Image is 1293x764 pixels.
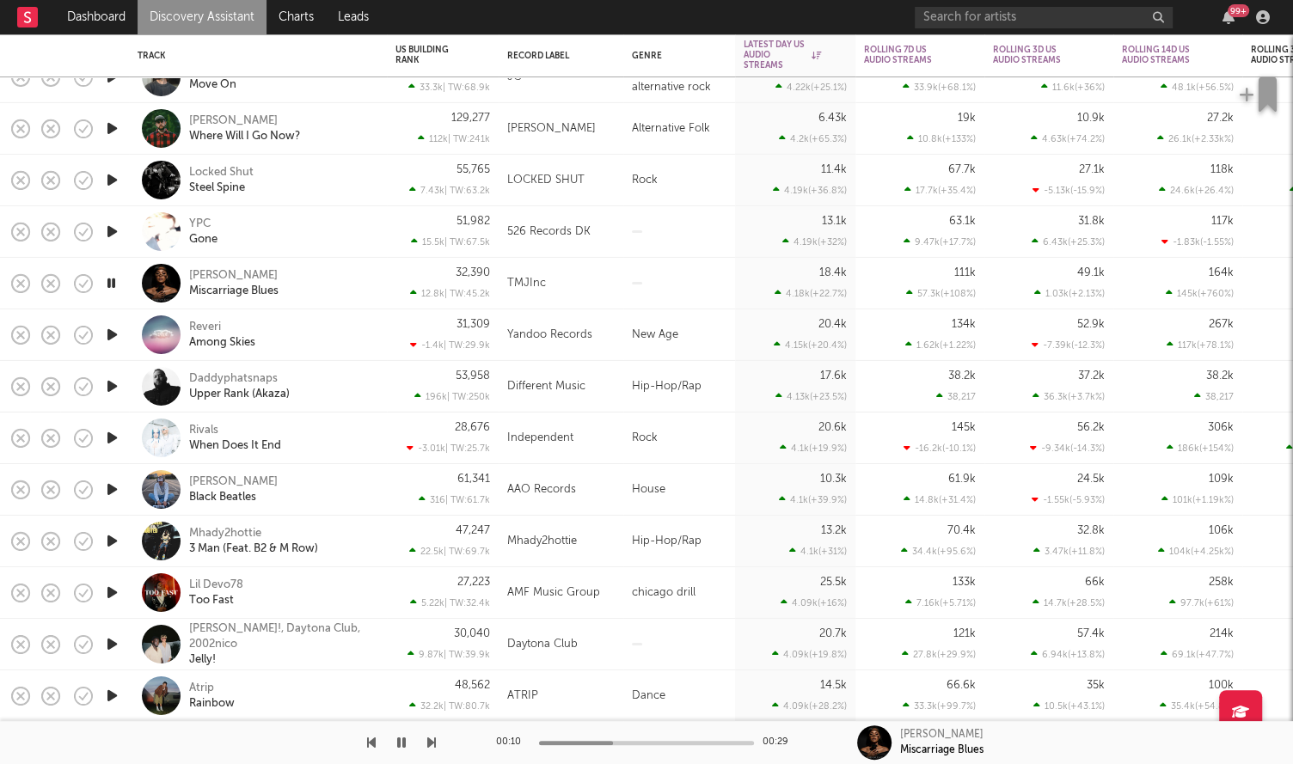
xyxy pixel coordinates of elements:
[457,577,490,588] div: 27,223
[952,319,976,330] div: 134k
[189,437,281,453] div: When Does It End
[456,267,490,278] div: 32,390
[772,700,847,712] div: 4.09k ( +28.2 % )
[779,494,847,505] div: 4.1k ( +39.9 % )
[1077,267,1105,278] div: 49.1k
[189,680,214,695] a: Atrip
[782,236,847,248] div: 4.19k ( +32 % )
[1161,236,1234,248] div: -1.83k ( -1.55 % )
[1209,680,1234,691] div: 100k
[822,216,847,227] div: 13.1k
[395,185,490,196] div: 7.43k | TW: 63.2k
[395,288,490,299] div: 12.8k | TW: 45.2k
[189,334,255,350] a: Among Skies
[1194,391,1234,402] div: 38,217
[395,82,490,93] div: 33.3k | TW: 68.9k
[189,319,221,334] a: Reveri
[1157,133,1234,144] div: 26.1k ( +2.33k % )
[953,577,976,588] div: 133k
[936,391,976,402] div: 38,217
[189,283,279,298] a: Miscarriage Blues
[507,51,589,61] div: Record Label
[189,651,216,667] a: Jelly!
[457,319,490,330] div: 31,309
[1167,339,1234,351] div: 117k ( +78.1 % )
[904,494,976,505] div: 14.8k ( +31.4 % )
[189,267,278,283] a: [PERSON_NAME]
[820,577,847,588] div: 25.5k
[1031,649,1105,660] div: 6.94k ( +13.8 % )
[744,40,821,70] div: Latest Day US Audio Streams
[1033,597,1105,608] div: 14.7k ( +28.5 % )
[189,180,245,195] a: Steel Spine
[900,727,984,743] div: [PERSON_NAME]
[819,628,847,639] div: 20.7k
[952,422,976,433] div: 145k
[395,700,490,712] div: 32.2k | TW: 80.7k
[775,82,847,93] div: 4.22k ( +25.1 % )
[623,670,735,722] div: Dance
[818,422,847,433] div: 20.6k
[1077,422,1105,433] div: 56.2k
[507,582,600,602] div: AMF Music Group
[1210,628,1234,639] div: 214k
[1209,577,1234,588] div: 258k
[1209,319,1234,330] div: 267k
[1033,700,1105,712] div: 10.5k ( +43.1 % )
[623,413,735,464] div: Rock
[1209,525,1234,536] div: 106k
[189,76,236,92] a: Move On
[1208,422,1234,433] div: 306k
[772,649,847,660] div: 4.09k ( +19.8 % )
[189,592,234,608] a: Too Fast
[1223,10,1235,24] button: 99+
[395,133,490,144] div: 112k | TW: 241k
[189,620,374,651] a: [PERSON_NAME]!, Daytona Club, 2002nico
[904,185,976,196] div: 17.7k ( +35.4 % )
[948,474,976,485] div: 61.9k
[1211,216,1234,227] div: 117k
[820,680,847,691] div: 14.5k
[623,155,735,206] div: Rock
[1159,185,1234,196] div: 24.6k ( +26.4 % )
[821,525,847,536] div: 13.2k
[904,236,976,248] div: 9.47k ( +17.7 % )
[395,597,490,608] div: 5.22k | TW: 32.4k
[623,361,735,413] div: Hip-Hop/Rap
[902,649,976,660] div: 27.8k ( +29.9 % )
[457,216,490,227] div: 51,982
[189,113,278,128] a: [PERSON_NAME]
[1210,164,1234,175] div: 118k
[457,164,490,175] div: 55,765
[623,516,735,567] div: Hip-Hop/Rap
[189,489,256,504] a: Black Beatles
[1033,185,1105,196] div: -5.13k ( -15.9 % )
[1087,680,1105,691] div: 35k
[947,680,976,691] div: 66.6k
[189,216,211,231] a: YPC
[189,164,254,180] a: Locked Shut
[507,427,573,448] div: Independent
[1169,597,1234,608] div: 97.7k ( +61 % )
[507,376,585,396] div: Different Music
[507,479,576,499] div: AAO Records
[905,339,976,351] div: 1.62k ( +1.22 % )
[395,236,490,248] div: 15.5k | TW: 67.5k
[949,216,976,227] div: 63.1k
[1085,577,1105,588] div: 66k
[900,743,984,758] div: Miscarriage Blues
[189,541,318,556] a: 3 Man (Feat. B2 & M Row)
[905,597,976,608] div: 7.16k ( +5.71 % )
[1207,113,1234,124] div: 27.2k
[1078,216,1105,227] div: 31.8k
[507,66,521,87] div: JC
[818,113,847,124] div: 6.43k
